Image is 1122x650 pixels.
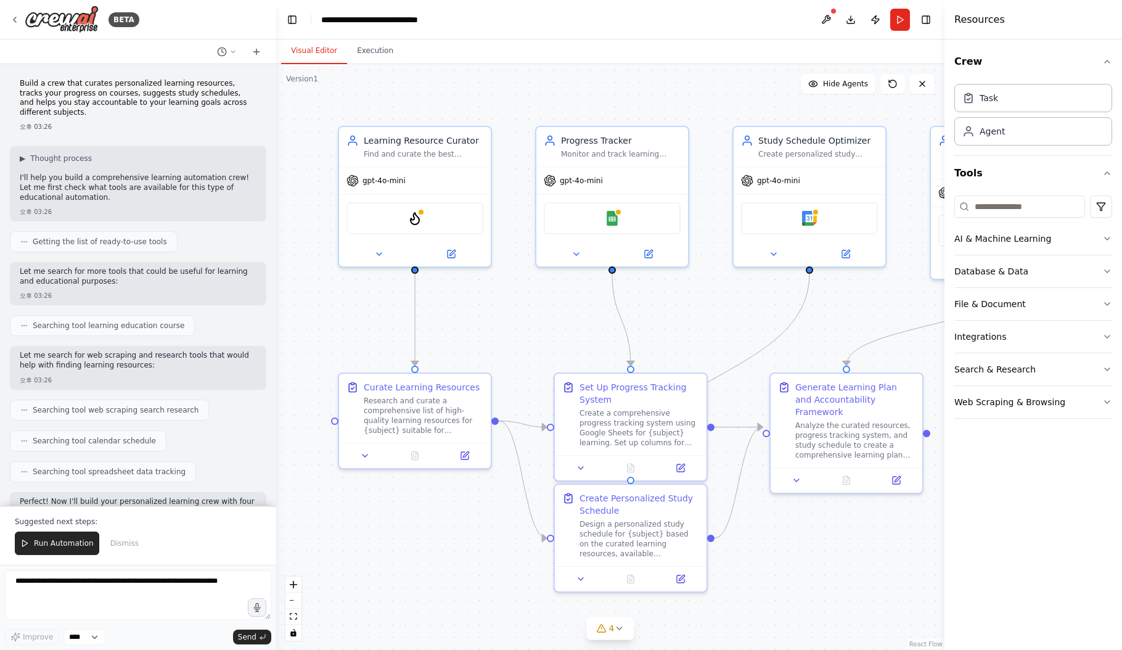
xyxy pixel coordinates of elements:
[233,630,271,644] button: Send
[30,154,92,163] span: Thought process
[954,191,1112,429] div: Tools
[840,286,1013,366] g: Edge from 498b242e-0dfb-4134-ba0d-eafcffcf11d9 to c55b15dc-131f-4e8b-97a5-23636d23977a
[15,517,261,527] p: Suggested next steps:
[758,134,878,147] div: Study Schedule Optimizer
[247,44,266,59] button: Start a new chat
[757,176,800,186] span: gpt-4o-mini
[284,11,301,28] button: Hide left sidebar
[732,126,887,268] div: Study Schedule OptimizerCreate personalized study schedules for {subject} based on {available_hou...
[954,298,1026,310] div: File & Document
[821,473,873,488] button: No output available
[364,396,483,435] div: Research and curate a comprehensive list of high-quality learning resources for {subject} suitabl...
[212,44,242,59] button: Switch to previous chat
[285,625,301,641] button: toggle interactivity
[715,421,763,545] g: Edge from aea36673-c3b5-4094-ac9f-e6528e271545 to c55b15dc-131f-4e8b-97a5-23636d23977a
[587,617,634,640] button: 4
[109,12,139,27] div: BETA
[795,381,915,418] div: Generate Learning Plan and Accountability Framework
[286,74,318,84] div: Version 1
[20,122,256,131] div: 오후 03:26
[954,321,1112,353] button: Integrations
[875,473,917,488] button: Open in side panel
[362,176,406,186] span: gpt-4o-mini
[499,415,547,434] g: Edge from 28ec44c6-0486-4c38-a73d-b545fcdcc7a8 to 2dfd5212-567b-4c27-ba9a-05920022b076
[347,38,403,64] button: Execution
[909,641,943,648] a: React Flow attribution
[823,79,868,89] span: Hide Agents
[954,223,1112,255] button: AI & Machine Learning
[443,448,486,463] button: Open in side panel
[364,134,483,147] div: Learning Resource Curator
[285,609,301,625] button: fit view
[409,274,421,366] g: Edge from fcc1116c-ad5d-4512-ae1f-69123b174355 to 28ec44c6-0486-4c38-a73d-b545fcdcc7a8
[613,247,683,261] button: Open in side panel
[20,154,25,163] span: ▶
[579,381,699,406] div: Set Up Progress Tracking System
[389,448,441,463] button: No output available
[624,274,816,477] g: Edge from 46f7caef-a917-4fcf-b842-70455fb1b5d3 to aea36673-c3b5-4094-ac9f-e6528e271545
[954,44,1112,79] button: Crew
[33,237,167,247] span: Getting the list of ready-to-use tools
[248,598,266,617] button: Click to speak your automation idea
[954,156,1112,191] button: Tools
[20,267,256,286] p: Let me search for more tools that could be useful for learning and educational purposes:
[795,421,915,460] div: Analyze the curated resources, progress tracking system, and study schedule to create a comprehen...
[20,173,256,202] p: I'll help you build a comprehensive learning automation crew! Let me first check what tools are a...
[5,629,59,645] button: Improve
[561,134,681,147] div: Progress Tracker
[954,331,1006,343] div: Integrations
[321,14,418,26] nav: breadcrumb
[954,12,1005,27] h4: Resources
[561,149,681,159] div: Monitor and track learning progress for {subject}, record completed modules, assignments, and ach...
[954,396,1065,408] div: Web Scraping & Browsing
[758,149,878,159] div: Create personalized study schedules for {subject} based on {available_hours} per week, {learning_...
[606,274,637,366] g: Edge from 1aebe4e0-7c82-4493-88d6-ef84615273f9 to 2dfd5212-567b-4c27-ba9a-05920022b076
[579,408,699,448] div: Create a comprehensive progress tracking system using Google Sheets for {subject} learning. Set u...
[605,461,657,475] button: No output available
[33,405,199,415] span: Searching tool web scraping search research
[980,92,998,104] div: Task
[33,467,186,477] span: Searching tool spreadsheet data tracking
[659,461,702,475] button: Open in side panel
[560,176,603,186] span: gpt-4o-mini
[715,421,763,434] g: Edge from 2dfd5212-567b-4c27-ba9a-05920022b076 to c55b15dc-131f-4e8b-97a5-23636d23977a
[285,577,301,641] div: React Flow controls
[980,125,1005,138] div: Agent
[954,288,1112,320] button: File & Document
[659,572,702,586] button: Open in side panel
[34,538,94,548] span: Run Automation
[801,74,875,94] button: Hide Agents
[104,532,145,555] button: Dismiss
[811,247,880,261] button: Open in side panel
[954,232,1051,245] div: AI & Machine Learning
[609,622,615,635] span: 4
[338,126,492,268] div: Learning Resource CuratorFind and curate the best learning resources for {subject} based on {lear...
[954,255,1112,287] button: Database & Data
[281,38,347,64] button: Visual Editor
[416,247,486,261] button: Open in side panel
[285,593,301,609] button: zoom out
[802,211,817,226] img: Google Calendar
[338,372,492,469] div: Curate Learning ResourcesResearch and curate a comprehensive list of high-quality learning resour...
[364,149,483,159] div: Find and curate the best learning resources for {subject} based on {learning_level} and {preferre...
[15,532,99,555] button: Run Automation
[20,291,256,300] div: 오후 03:26
[605,211,620,226] img: Google Sheets
[535,126,689,268] div: Progress TrackerMonitor and track learning progress for {subject}, record completed modules, assi...
[954,79,1112,155] div: Crew
[23,632,53,642] span: Improve
[954,386,1112,418] button: Web Scraping & Browsing
[20,79,256,117] p: Build a crew that curates personalized learning resources, tracks your progress on courses, sugge...
[954,353,1112,385] button: Search & Research
[33,436,156,446] span: Searching tool calendar schedule
[499,415,547,545] g: Edge from 28ec44c6-0486-4c38-a73d-b545fcdcc7a8 to aea36673-c3b5-4094-ac9f-e6528e271545
[285,577,301,593] button: zoom in
[769,372,923,494] div: Generate Learning Plan and Accountability FrameworkAnalyze the curated resources, progress tracki...
[20,154,92,163] button: ▶Thought process
[954,363,1036,376] div: Search & Research
[20,351,256,370] p: Let me search for web scraping and research tools that would help with finding learning resources:
[954,265,1028,278] div: Database & Data
[554,483,708,593] div: Create Personalized Study ScheduleDesign a personalized study schedule for {subject} based on the...
[605,572,657,586] button: No output available
[25,6,99,33] img: Logo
